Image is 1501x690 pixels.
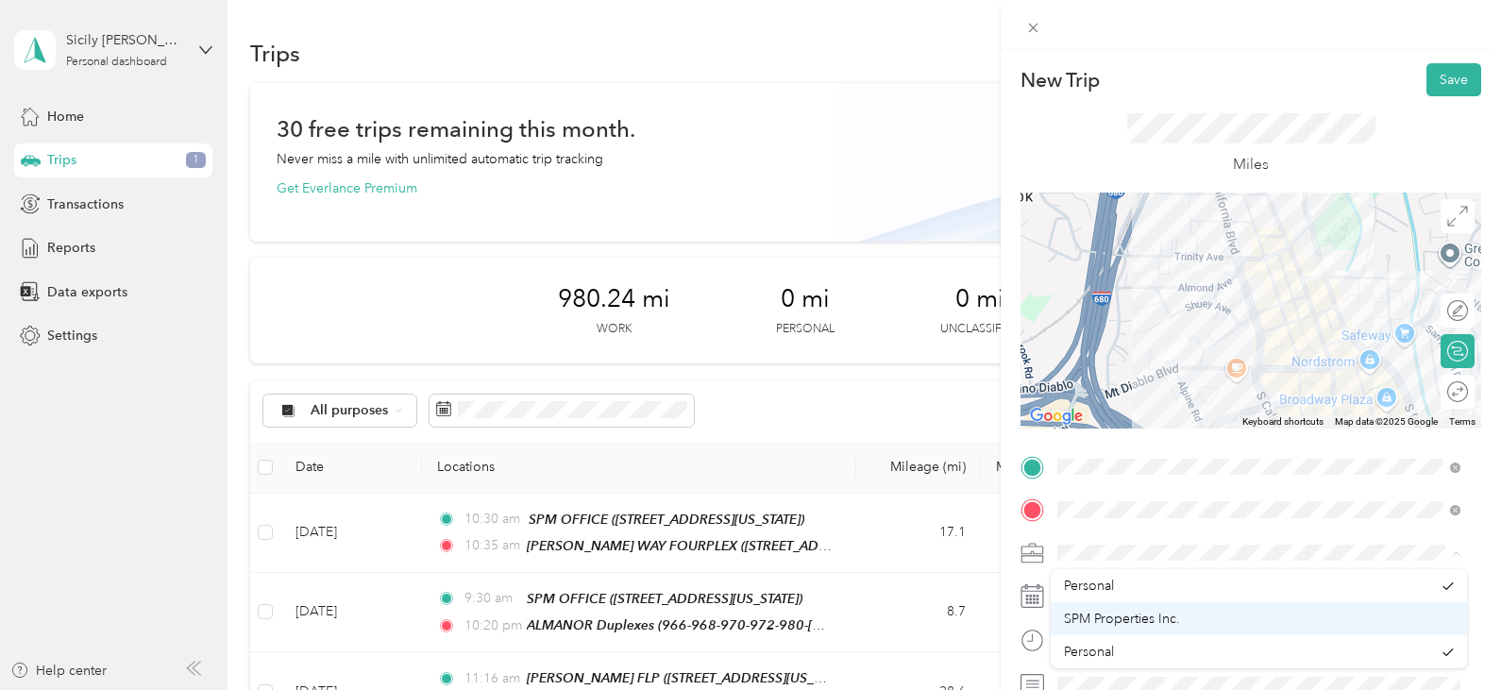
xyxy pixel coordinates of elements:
[1025,404,1088,429] img: Google
[1233,153,1269,177] p: Miles
[1242,415,1324,429] button: Keyboard shortcuts
[1064,644,1114,660] span: Personal
[1426,63,1481,96] button: Save
[1335,416,1438,427] span: Map data ©2025 Google
[1020,67,1100,93] p: New Trip
[1025,404,1088,429] a: Open this area in Google Maps (opens a new window)
[1395,584,1501,690] iframe: Everlance-gr Chat Button Frame
[1064,611,1180,627] span: SPM Properties Inc.
[1064,578,1114,594] span: Personal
